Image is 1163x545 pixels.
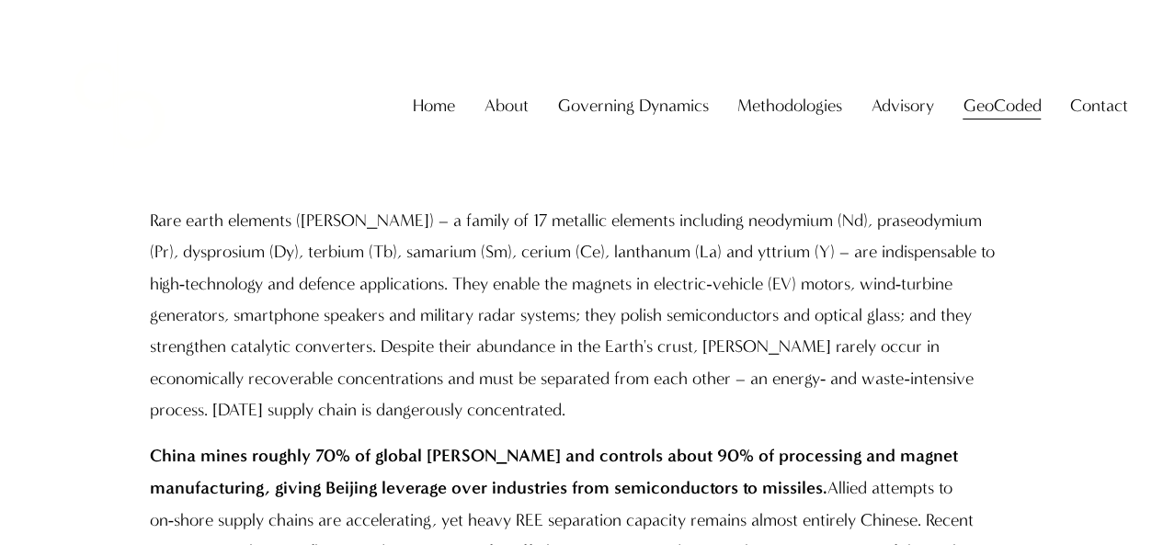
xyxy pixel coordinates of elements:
a: folder dropdown [558,88,709,123]
span: Governing Dynamics [558,90,709,121]
a: folder dropdown [872,88,934,123]
img: Christopher Sanchez &amp; Co. [35,21,204,190]
p: Rare earth elements ([PERSON_NAME]) – a family of 17 metallic elements including neodymium (Nd), ... [150,205,1013,426]
a: Home [413,88,455,123]
span: GeoCoded [963,90,1041,121]
strong: China mines roughly 70% of global [PERSON_NAME] and controls about 90% of processing and magnet m... [150,445,963,497]
span: About [485,90,529,121]
a: folder dropdown [1070,88,1128,123]
a: folder dropdown [737,88,842,123]
a: folder dropdown [963,88,1041,123]
span: Advisory [872,90,934,121]
span: Contact [1070,90,1128,121]
span: Methodologies [737,90,842,121]
a: folder dropdown [485,88,529,123]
